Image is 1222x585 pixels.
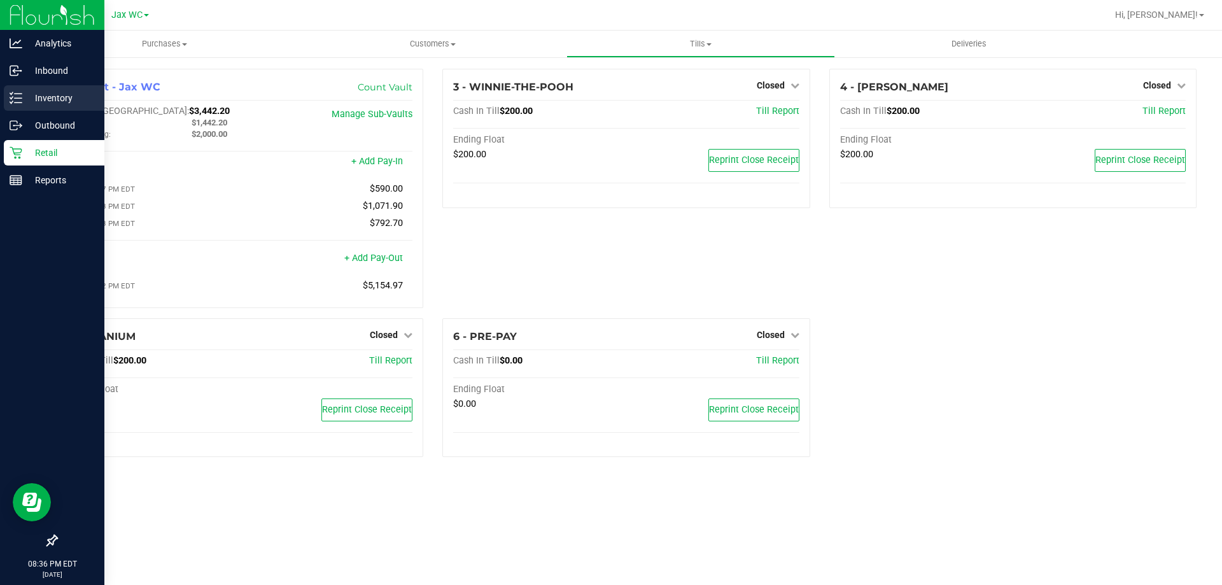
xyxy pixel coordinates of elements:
[370,183,403,194] span: $590.00
[453,398,476,409] span: $0.00
[363,201,403,211] span: $1,071.90
[840,134,1013,146] div: Ending Float
[369,355,412,366] a: Till Report
[757,80,785,90] span: Closed
[22,173,99,188] p: Reports
[192,118,227,127] span: $1,442.20
[1095,155,1185,166] span: Reprint Close Receipt
[332,109,412,120] a: Manage Sub-Vaults
[31,31,298,57] a: Purchases
[13,483,51,521] iframe: Resource center
[370,218,403,229] span: $792.70
[192,129,227,139] span: $2,000.00
[67,254,240,265] div: Pay-Outs
[189,106,230,116] span: $3,442.20
[67,157,240,169] div: Pay-Ins
[363,280,403,291] span: $5,154.97
[22,118,99,133] p: Outbound
[756,106,799,116] a: Till Report
[709,404,799,415] span: Reprint Close Receipt
[22,90,99,106] p: Inventory
[31,38,298,50] span: Purchases
[756,355,799,366] a: Till Report
[453,384,626,395] div: Ending Float
[298,31,566,57] a: Customers
[757,330,785,340] span: Closed
[835,31,1103,57] a: Deliveries
[840,81,948,93] span: 4 - [PERSON_NAME]
[67,81,160,93] span: 1 - Vault - Jax WC
[10,37,22,50] inline-svg: Analytics
[113,355,146,366] span: $200.00
[453,134,626,146] div: Ending Float
[709,155,799,166] span: Reprint Close Receipt
[6,570,99,579] p: [DATE]
[370,330,398,340] span: Closed
[453,330,517,342] span: 6 - PRE-PAY
[1095,149,1186,172] button: Reprint Close Receipt
[708,149,799,172] button: Reprint Close Receipt
[321,398,412,421] button: Reprint Close Receipt
[10,146,22,159] inline-svg: Retail
[10,64,22,77] inline-svg: Inbound
[887,106,920,116] span: $200.00
[344,253,403,264] a: + Add Pay-Out
[299,38,566,50] span: Customers
[453,355,500,366] span: Cash In Till
[22,145,99,160] p: Retail
[111,10,143,20] span: Jax WC
[453,149,486,160] span: $200.00
[566,31,834,57] a: Tills
[358,81,412,93] a: Count Vault
[1143,80,1171,90] span: Closed
[6,558,99,570] p: 08:36 PM EDT
[10,92,22,104] inline-svg: Inventory
[840,149,873,160] span: $200.00
[1142,106,1186,116] a: Till Report
[10,119,22,132] inline-svg: Outbound
[10,174,22,187] inline-svg: Reports
[67,384,240,395] div: Ending Float
[500,106,533,116] span: $200.00
[322,404,412,415] span: Reprint Close Receipt
[453,81,573,93] span: 3 - WINNIE-THE-POOH
[708,398,799,421] button: Reprint Close Receipt
[500,355,523,366] span: $0.00
[840,106,887,116] span: Cash In Till
[934,38,1004,50] span: Deliveries
[22,36,99,51] p: Analytics
[453,106,500,116] span: Cash In Till
[67,106,189,116] span: Cash In [GEOGRAPHIC_DATA]:
[1115,10,1198,20] span: Hi, [PERSON_NAME]!
[351,156,403,167] a: + Add Pay-In
[22,63,99,78] p: Inbound
[567,38,834,50] span: Tills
